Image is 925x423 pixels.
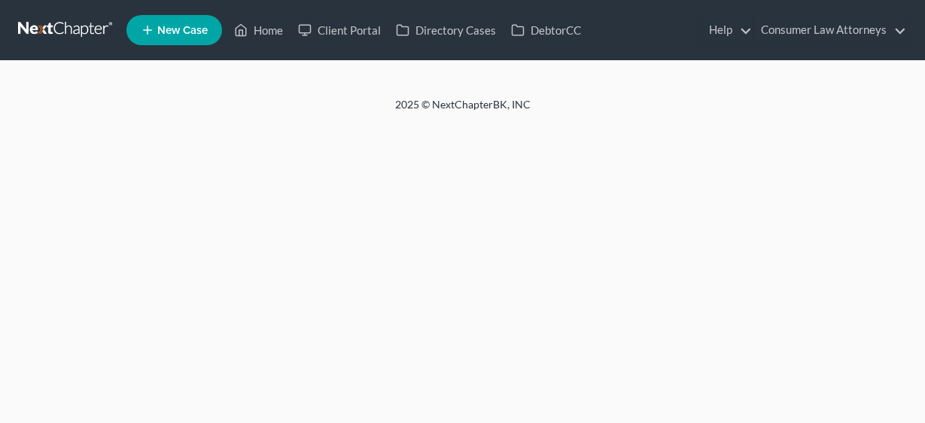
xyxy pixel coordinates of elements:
[126,15,222,45] new-legal-case-button: New Case
[701,17,752,44] a: Help
[753,17,906,44] a: Consumer Law Attorneys
[227,17,291,44] a: Home
[291,17,388,44] a: Client Portal
[388,17,504,44] a: Directory Cases
[504,17,589,44] a: DebtorCC
[34,97,892,124] div: 2025 © NextChapterBK, INC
